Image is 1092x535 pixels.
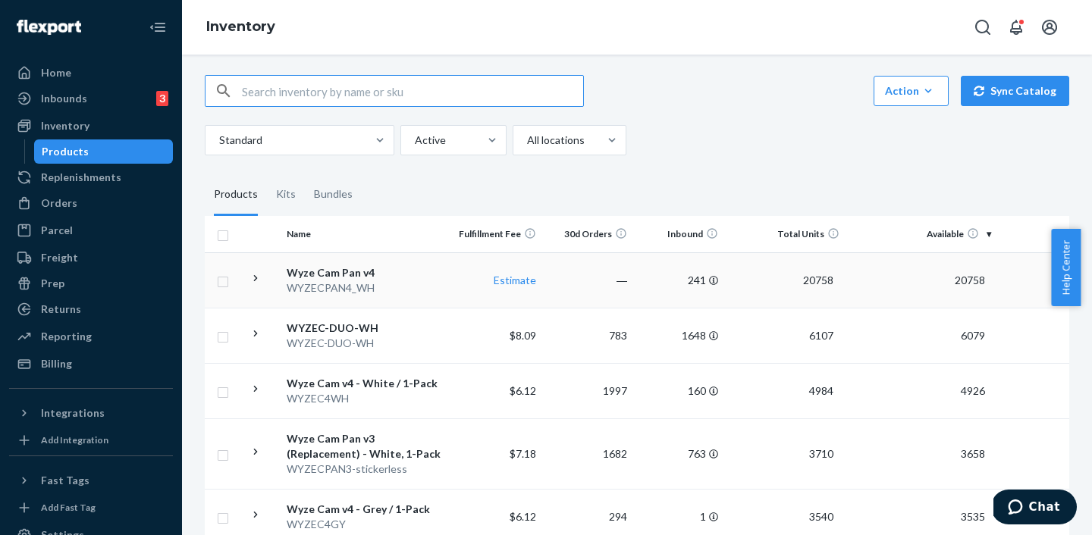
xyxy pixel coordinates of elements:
[287,461,445,477] div: WYZECPAN3-stickerless
[218,133,219,148] input: Standard
[542,252,633,308] td: ―
[41,118,89,133] div: Inventory
[451,216,542,252] th: Fulfillment Fee
[885,83,937,99] div: Action
[797,274,839,286] span: 20758
[633,308,724,363] td: 1648
[41,250,78,265] div: Freight
[9,61,173,85] a: Home
[242,76,583,106] input: Search inventory by name or sku
[287,321,445,336] div: WYZEC-DUO-WH
[287,391,445,406] div: WYZEC4WH
[724,216,846,252] th: Total Units
[41,223,73,238] div: Parcel
[276,174,296,216] div: Kits
[287,431,445,461] div: Wyze Cam Pan v3 (Replacement) - White, 1-Pack
[206,18,275,35] a: Inventory
[955,384,991,397] span: 4926
[9,431,173,449] a: Add Integration
[9,191,173,215] a: Orders
[9,114,173,138] a: Inventory
[494,274,536,286] a: Estimate
[633,252,724,308] td: 241
[1001,12,1031,42] button: Open notifications
[143,12,173,42] button: Close Navigation
[413,133,415,148] input: Active
[9,86,173,111] a: Inbounds3
[42,144,89,159] div: Products
[9,271,173,296] a: Prep
[542,418,633,489] td: 1682
[633,363,724,418] td: 160
[287,376,445,391] div: Wyze Cam v4 - White / 1-Pack
[41,329,92,344] div: Reporting
[955,510,991,523] span: 3535
[41,433,108,446] div: Add Integration
[287,517,445,532] div: WYZEC4GY
[41,356,72,371] div: Billing
[9,297,173,321] a: Returns
[9,401,173,425] button: Integrations
[9,246,173,270] a: Freight
[156,91,168,106] div: 3
[9,468,173,493] button: Fast Tags
[9,165,173,189] a: Replenishments
[214,174,258,216] div: Products
[846,216,997,252] th: Available
[874,76,949,106] button: Action
[993,490,1077,527] iframe: Opens a widget where you can chat to one of our agents
[510,384,536,397] span: $6.12
[41,405,105,421] div: Integrations
[803,510,839,523] span: 3540
[41,473,89,488] div: Fast Tags
[955,329,991,342] span: 6079
[9,324,173,349] a: Reporting
[510,329,536,342] span: $8.09
[9,499,173,517] a: Add Fast Tag
[41,501,96,514] div: Add Fast Tag
[542,363,633,418] td: 1997
[314,174,353,216] div: Bundles
[633,418,724,489] td: 763
[41,196,77,211] div: Orders
[41,302,81,317] div: Returns
[542,216,633,252] th: 30d Orders
[510,447,536,460] span: $7.18
[287,502,445,517] div: Wyze Cam v4 - Grey / 1-Pack
[41,91,87,106] div: Inbounds
[526,133,527,148] input: All locations
[968,12,998,42] button: Open Search Box
[17,20,81,35] img: Flexport logo
[961,76,1069,106] button: Sync Catalog
[41,65,71,80] div: Home
[287,336,445,351] div: WYZEC-DUO-WH
[194,5,287,49] ol: breadcrumbs
[34,139,174,164] a: Products
[281,216,451,252] th: Name
[803,447,839,460] span: 3710
[803,329,839,342] span: 6107
[9,218,173,242] a: Parcel
[955,447,991,460] span: 3658
[803,384,839,397] span: 4984
[949,274,991,286] span: 20758
[9,352,173,376] a: Billing
[542,308,633,363] td: 783
[287,280,445,296] div: WYZECPAN4_WH
[633,216,724,252] th: Inbound
[41,170,121,185] div: Replenishments
[1034,12,1065,42] button: Open account menu
[287,265,445,280] div: Wyze Cam Pan v4
[1051,229,1081,306] button: Help Center
[510,510,536,523] span: $6.12
[41,276,64,291] div: Prep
